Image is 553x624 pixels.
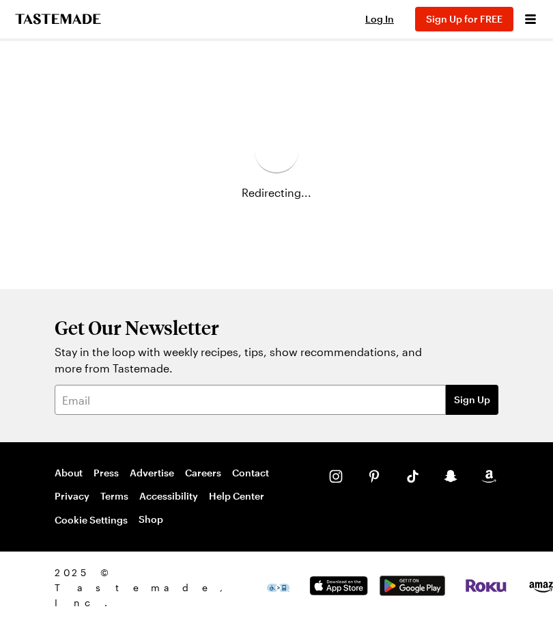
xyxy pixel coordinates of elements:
[464,582,508,595] a: Roku
[209,490,264,502] a: Help Center
[55,490,89,502] a: Privacy
[130,467,174,479] a: Advertise
[55,513,128,527] button: Cookie Settings
[55,565,267,610] span: 2025 © Tastemade, Inc.
[446,385,498,415] button: Sign Up
[352,12,407,26] button: Log In
[464,579,508,593] img: Roku
[55,385,446,415] input: Email
[55,467,83,479] a: About
[267,584,289,592] img: This icon serves as a link to download the Level Access assistive technology app for individuals ...
[14,14,102,25] a: To Tastemade Home Page
[380,575,445,595] img: Google Play
[267,581,289,594] a: This icon serves as a link to download the Level Access assistive technology app for individuals ...
[139,513,163,527] a: Shop
[306,584,371,597] a: App Store
[55,467,302,527] nav: Footer
[94,467,119,479] a: Press
[380,585,445,598] a: Google Play
[139,490,198,502] a: Accessibility
[454,393,490,407] span: Sign Up
[55,344,430,377] p: Stay in the loop with weekly recipes, tips, show recommendations, and more from Tastemade.
[365,13,394,25] span: Log In
[306,576,371,596] img: App Store
[522,10,539,28] button: Open menu
[415,7,513,31] button: Sign Up for FREE
[185,467,221,479] a: Careers
[426,13,502,25] span: Sign Up for FREE
[232,467,269,479] a: Contact
[100,490,128,502] a: Terms
[55,316,430,338] h2: Get Our Newsletter
[242,185,311,201] span: Redirecting...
